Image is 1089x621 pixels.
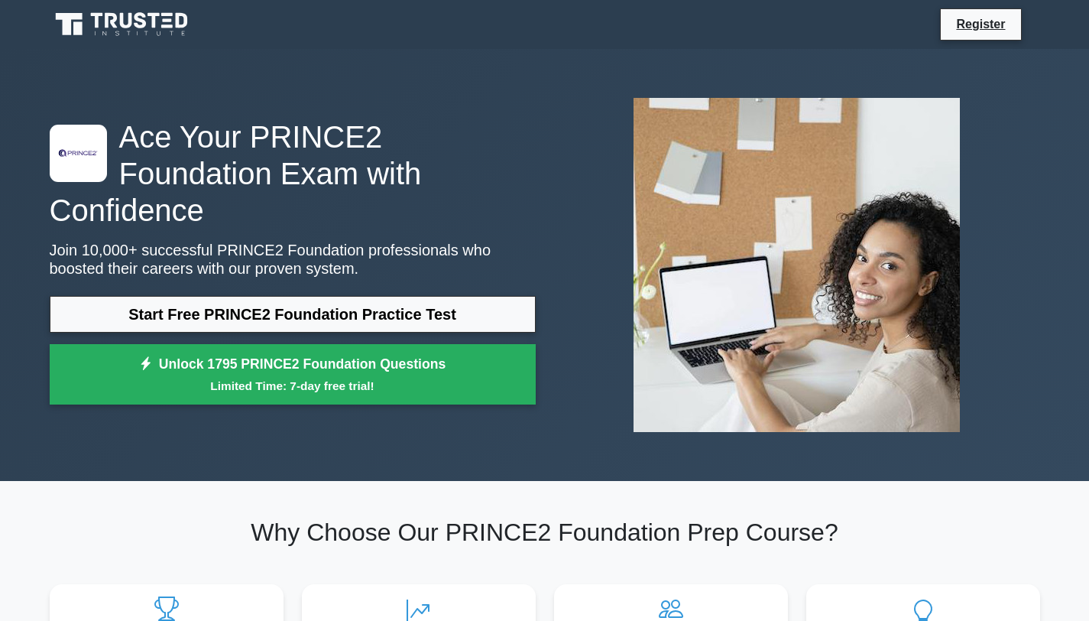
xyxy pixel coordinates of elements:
[50,241,536,278] p: Join 10,000+ successful PRINCE2 Foundation professionals who boosted their careers with our prove...
[947,15,1014,34] a: Register
[69,377,517,395] small: Limited Time: 7-day free trial!
[50,119,536,229] h1: Ace Your PRINCE2 Foundation Exam with Confidence
[50,296,536,333] a: Start Free PRINCE2 Foundation Practice Test
[50,518,1040,547] h2: Why Choose Our PRINCE2 Foundation Prep Course?
[50,344,536,405] a: Unlock 1795 PRINCE2 Foundation QuestionsLimited Time: 7-day free trial!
